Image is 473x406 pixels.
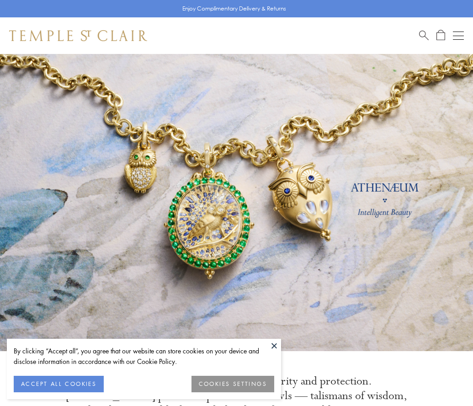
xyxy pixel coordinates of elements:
[419,30,429,41] a: Search
[182,4,286,13] p: Enjoy Complimentary Delivery & Returns
[14,376,104,392] button: ACCEPT ALL COOKIES
[436,30,445,41] a: Open Shopping Bag
[9,30,147,41] img: Temple St. Clair
[453,30,464,41] button: Open navigation
[191,376,274,392] button: COOKIES SETTINGS
[14,346,274,367] div: By clicking “Accept all”, you agree that our website can store cookies on your device and disclos...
